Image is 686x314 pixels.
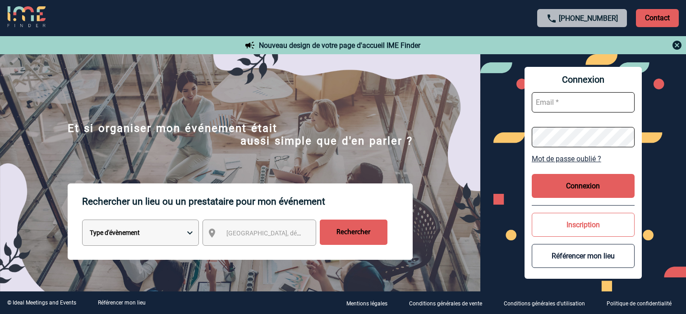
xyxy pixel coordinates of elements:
[402,299,497,307] a: Conditions générales de vente
[98,300,146,306] a: Référencer mon lieu
[532,244,635,268] button: Référencer mon lieu
[320,220,387,245] input: Rechercher
[599,299,686,307] a: Politique de confidentialité
[636,9,679,27] p: Contact
[226,230,352,237] span: [GEOGRAPHIC_DATA], département, région...
[532,74,635,85] span: Connexion
[559,14,618,23] a: [PHONE_NUMBER]
[532,213,635,237] button: Inscription
[532,174,635,198] button: Connexion
[339,299,402,307] a: Mentions légales
[532,155,635,163] a: Mot de passe oublié ?
[409,300,482,307] p: Conditions générales de vente
[607,300,672,307] p: Politique de confidentialité
[504,300,585,307] p: Conditions générales d'utilisation
[7,300,76,306] div: © Ideal Meetings and Events
[532,92,635,112] input: Email *
[346,300,387,307] p: Mentions légales
[497,299,599,307] a: Conditions générales d'utilisation
[546,13,557,24] img: call-24-px.png
[82,183,413,220] p: Rechercher un lieu ou un prestataire pour mon événement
